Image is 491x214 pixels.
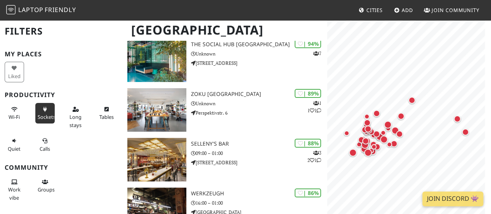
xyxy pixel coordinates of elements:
[356,135,366,145] div: Map marker
[432,7,479,14] span: Join Community
[191,141,327,147] h3: SELLENY'S Bar
[385,140,394,149] div: Map marker
[5,164,118,171] h3: Community
[313,50,321,57] p: 7
[191,100,327,107] p: Unknown
[9,113,20,120] span: Stable Wi-Fi
[307,149,321,164] p: 3 2 1
[421,3,482,17] a: Join Community
[191,109,327,117] p: Perspektivstr. 6
[97,103,116,124] button: Tables
[5,103,24,124] button: Wi-Fi
[69,113,82,128] span: Long stays
[191,50,327,57] p: Unknown
[99,113,113,120] span: Work-friendly tables
[123,38,327,82] a: The Social Hub Vienna | 94% 7 The Social Hub [GEOGRAPHIC_DATA] Unknown [STREET_ADDRESS]
[422,191,483,206] a: Join Discord 👾
[402,7,413,14] span: Add
[8,145,21,152] span: Quiet
[407,95,417,105] div: Map marker
[359,139,370,150] div: Map marker
[5,50,118,58] h3: My Places
[38,113,56,120] span: Power sockets
[361,136,371,146] div: Map marker
[191,59,327,67] p: [STREET_ADDRESS]
[125,19,326,41] h1: [GEOGRAPHIC_DATA]
[360,125,370,135] div: Map marker
[369,131,378,140] div: Map marker
[18,5,43,14] span: Laptop
[5,91,118,99] h3: Productivity
[363,147,373,158] div: Map marker
[356,3,386,17] a: Cities
[295,188,321,197] div: | 86%
[391,3,416,17] a: Add
[8,186,21,201] span: People working
[342,129,351,138] div: Map marker
[123,138,327,181] a: SELLENY'S Bar | 88% 321 SELLENY'S Bar 09:00 – 01:00 [STREET_ADDRESS]
[191,159,327,166] p: [STREET_ADDRESS]
[5,176,24,204] button: Work vibe
[362,118,372,128] div: Map marker
[6,5,16,14] img: LaptopFriendly
[127,88,186,132] img: Zoku Vienna
[127,38,186,82] img: The Social Hub Vienna
[371,108,382,118] div: Map marker
[358,136,368,146] div: Map marker
[372,142,382,152] div: Map marker
[378,128,388,137] div: Map marker
[394,129,404,139] div: Map marker
[378,134,389,145] div: Map marker
[295,89,321,98] div: | 89%
[366,7,383,14] span: Cities
[383,124,393,133] div: Map marker
[369,142,378,151] div: Map marker
[307,99,321,114] p: 1 1 1
[354,140,364,149] div: Map marker
[452,114,462,124] div: Map marker
[38,186,55,193] span: Group tables
[123,88,327,132] a: Zoku Vienna | 89% 111 Zoku [GEOGRAPHIC_DATA] Unknown Perspektivstr. 6
[347,147,358,158] div: Map marker
[359,144,369,154] div: Map marker
[364,125,374,135] div: Map marker
[6,3,76,17] a: LaptopFriendly LaptopFriendly
[127,138,186,181] img: SELLENY'S Bar
[362,112,371,121] div: Map marker
[191,91,327,97] h3: Zoku [GEOGRAPHIC_DATA]
[363,124,373,134] div: Map marker
[191,199,327,207] p: 16:00 – 01:00
[5,134,24,155] button: Quiet
[35,176,55,196] button: Groups
[191,190,327,197] h3: WerkzeugH
[35,134,55,155] button: Calls
[382,119,393,130] div: Map marker
[45,5,76,14] span: Friendly
[460,127,470,137] div: Map marker
[40,145,50,152] span: Video/audio calls
[66,103,85,131] button: Long stays
[295,139,321,148] div: | 88%
[191,150,327,157] p: 09:00 – 01:00
[35,103,55,124] button: Sockets
[389,139,399,149] div: Map marker
[371,129,382,139] div: Map marker
[396,111,406,121] div: Map marker
[390,125,401,136] div: Map marker
[5,19,118,43] h2: Filters
[357,134,368,145] div: Map marker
